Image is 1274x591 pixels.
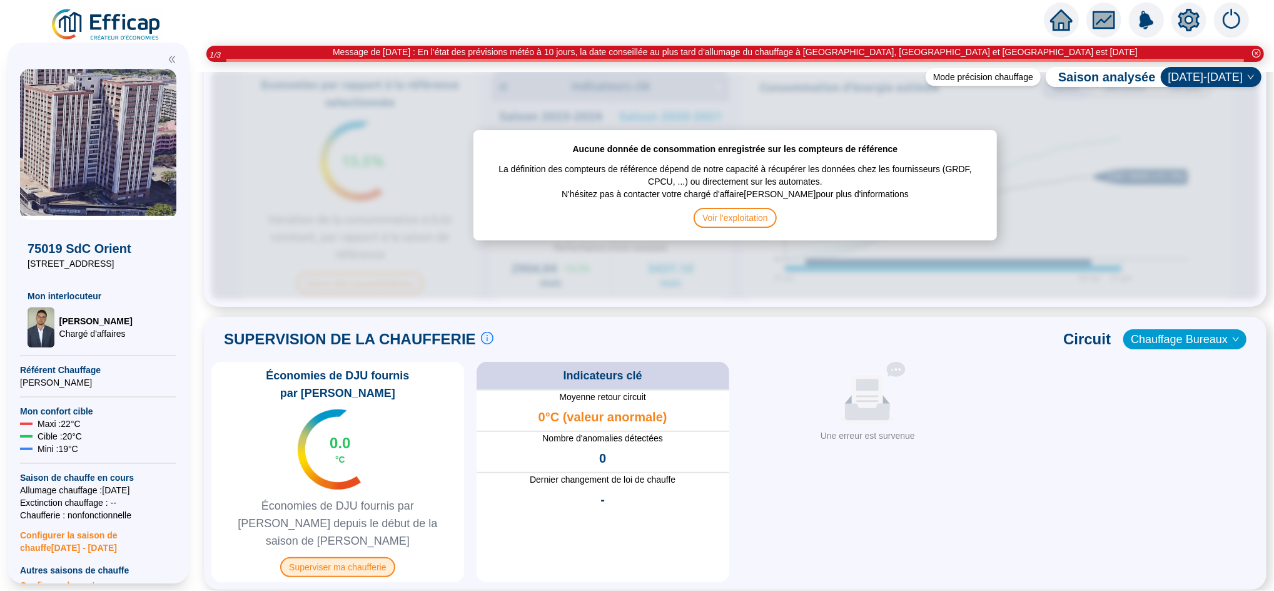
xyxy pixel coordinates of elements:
[600,491,605,508] span: -
[216,497,459,550] span: Économies de DJU fournis par [PERSON_NAME] depuis le début de la saison de [PERSON_NAME]
[747,429,989,443] div: Une erreur est survenue
[20,364,176,376] span: Référent Chauffage
[1252,49,1261,58] span: close-circle
[926,68,1041,86] div: Mode précision chauffage
[1063,329,1111,349] span: Circuit
[28,307,54,347] img: Chargé d'affaires
[335,453,345,466] span: °C
[20,484,176,496] span: Allumage chauffage : [DATE]
[1178,9,1200,31] span: setting
[1046,68,1156,86] span: Saison analysée
[694,208,777,228] span: Voir l'exploitation
[1214,3,1249,38] img: alerts
[38,443,78,455] span: Mini : 19 °C
[28,257,169,270] span: [STREET_ADDRESS]
[38,418,81,430] span: Maxi : 22 °C
[20,509,176,522] span: Chaufferie : non fonctionnelle
[20,564,176,577] span: Autres saisons de chauffe
[486,155,985,188] span: La définition des compteurs de référence dépend de notre capacité à récupérer les données chez le...
[50,8,163,43] img: efficap energie logo
[210,50,221,59] i: 1 / 3
[1232,336,1240,343] span: down
[280,557,395,577] span: Superviser ma chaufferie
[1247,73,1255,81] span: down
[562,188,909,208] span: N'hésitez pas à contacter votre chargé d'affaire [PERSON_NAME] pour plus d'informations
[20,376,176,389] span: [PERSON_NAME]
[28,290,169,302] span: Mon interlocuteur
[477,432,729,445] span: Nombre d'anomalies détectées
[224,329,476,349] span: SUPERVISION DE LA CHAUFFERIE
[1050,9,1073,31] span: home
[330,433,350,453] span: 0.0
[20,522,176,554] span: Configurer la saison de chauffe [DATE] - [DATE]
[20,405,176,418] span: Mon confort cible
[564,367,642,384] span: Indicateurs clé
[477,391,729,403] span: Moyenne retour circuit
[59,315,133,327] span: [PERSON_NAME]
[477,473,729,486] span: Dernier changement de loi de chauffe
[538,408,667,426] span: 0°C (valeur anormale)
[298,409,361,490] img: indicateur températures
[481,332,493,344] span: info-circle
[216,367,459,402] span: Économies de DJU fournis par [PERSON_NAME]
[1093,9,1115,31] span: fund
[20,496,176,509] span: Exctinction chauffage : --
[1131,330,1239,349] span: Chauffage Bureaux
[1168,68,1254,86] span: 2024-2025
[1129,3,1164,38] img: alerts
[573,143,898,155] span: Aucune donnée de consommation enregistrée sur les compteurs de référence
[20,471,176,484] span: Saison de chauffe en cours
[599,450,606,467] span: 0
[59,327,133,340] span: Chargé d'affaires
[38,430,82,443] span: Cible : 20 °C
[333,46,1138,59] div: Message de [DATE] : En l'état des prévisions météo à 10 jours, la date conseillée au plus tard d'...
[168,55,176,64] span: double-left
[28,240,169,257] span: 75019 SdC Orient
